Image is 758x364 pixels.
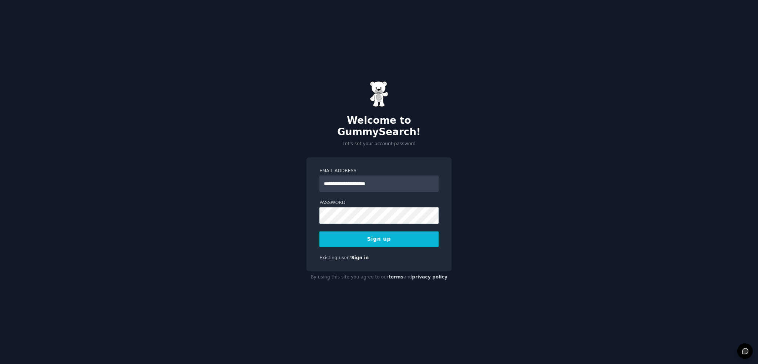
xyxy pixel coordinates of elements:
div: By using this site you agree to our and [306,271,452,283]
a: privacy policy [412,274,447,280]
p: Let's set your account password [306,141,452,147]
a: terms [389,274,403,280]
label: Email Address [319,168,439,174]
label: Password [319,200,439,206]
img: Gummy Bear [370,81,388,107]
a: Sign in [351,255,369,260]
span: Existing user? [319,255,351,260]
button: Sign up [319,231,439,247]
h2: Welcome to GummySearch! [306,115,452,138]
